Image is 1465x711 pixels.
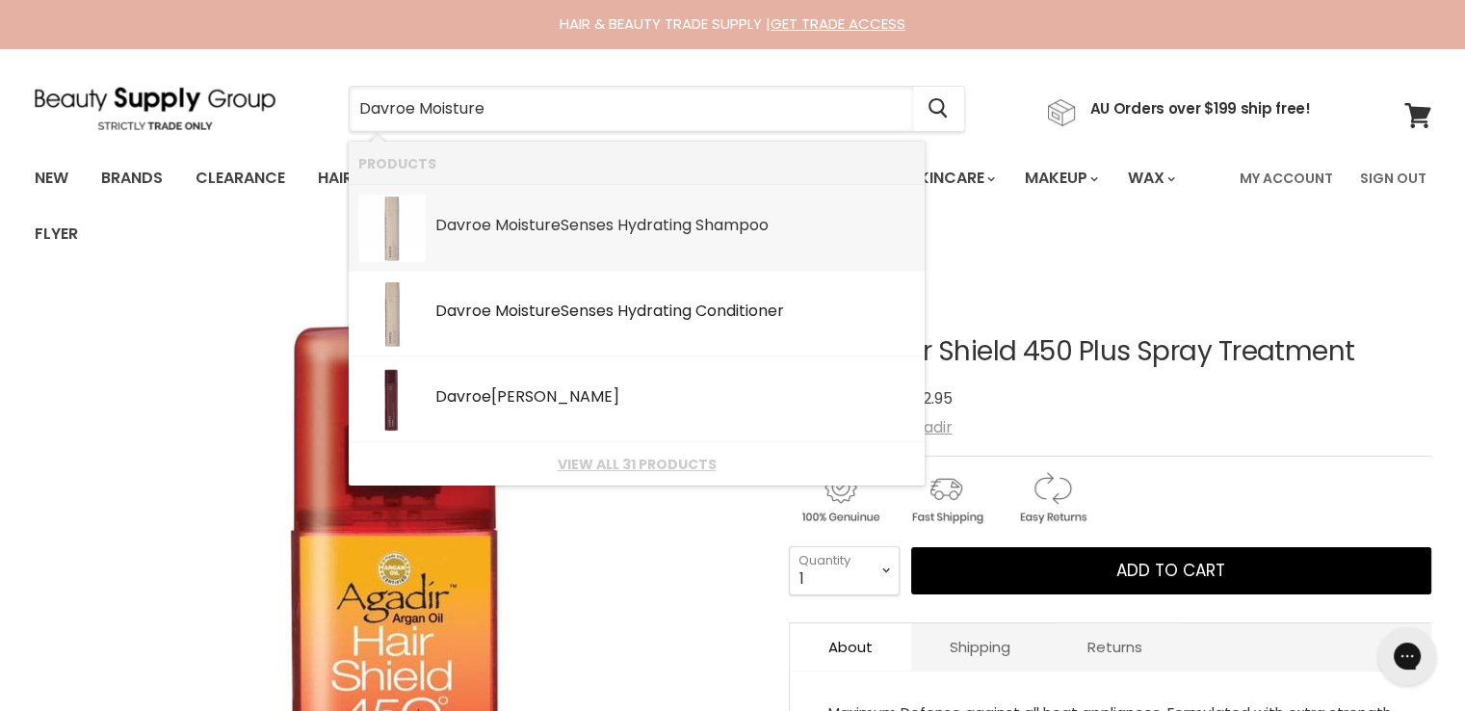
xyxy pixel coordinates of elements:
[1116,559,1225,582] span: Add to cart
[349,356,925,442] li: Products: Davroe Tame Detangler
[790,623,911,671] a: About
[349,86,965,132] form: Product
[20,158,83,198] a: New
[495,300,561,322] b: Moisture
[350,87,913,131] input: Search
[11,150,1455,262] nav: Main
[911,547,1431,595] button: Add to cart
[1348,158,1438,198] a: Sign Out
[349,442,925,486] li: View All
[349,185,925,271] li: Products: Davroe Moisture Senses Hydrating Shampoo
[1228,158,1345,198] a: My Account
[911,623,1049,671] a: Shipping
[435,214,491,236] b: Davroe
[349,142,925,185] li: Products
[789,337,1431,367] h1: Agadir Hair Shield 450 Plus Spray Treatment
[20,150,1228,262] ul: Main menu
[771,13,905,34] a: GET TRADE ACCESS
[358,366,426,434] img: TameDetangler-3571-200ml-Apr25_200x.png
[789,468,891,527] img: genuine.gif
[11,14,1455,34] div: HAIR & BEAUTY TRADE SUPPLY |
[1001,468,1103,527] img: returns.gif
[358,195,426,262] img: Davroe_MoistureSensesShampoo_200x.jpg
[181,158,300,198] a: Clearance
[789,546,900,594] select: Quantity
[895,468,997,527] img: shipping.gif
[904,387,953,409] span: $32.95
[1049,623,1181,671] a: Returns
[895,158,1007,198] a: Skincare
[495,214,561,236] b: Moisture
[1113,158,1187,198] a: Wax
[913,87,964,131] button: Search
[903,416,953,438] a: Agadir
[1369,620,1446,692] iframe: Gorgias live chat messenger
[435,385,491,408] b: Davroe
[349,271,925,356] li: Products: Davroe Moisture Senses Hydrating Conditioner
[303,158,415,198] a: Haircare
[87,158,177,198] a: Brands
[435,300,491,322] b: Davroe
[358,280,426,348] img: Davroe_MoistureSensesConditioner_200x.jpg
[358,457,915,472] a: View all 31 products
[20,214,92,254] a: Flyer
[435,388,915,408] div: [PERSON_NAME]
[1010,158,1110,198] a: Makeup
[435,303,915,323] div: Senses Hydrating Conditioner
[435,217,915,237] div: Senses Hydrating Shampoo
